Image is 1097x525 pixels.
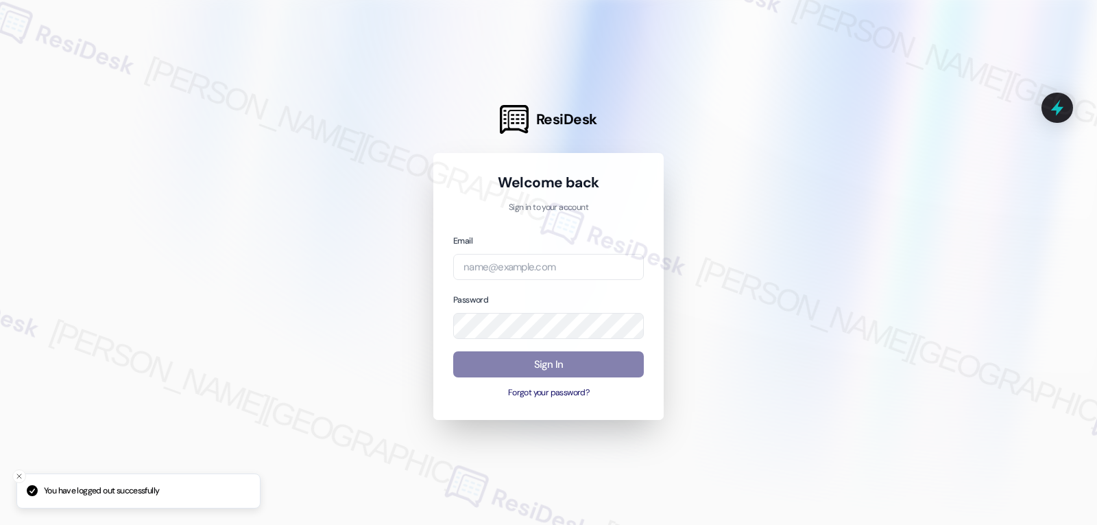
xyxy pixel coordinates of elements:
[453,351,644,378] button: Sign In
[453,173,644,192] h1: Welcome back
[453,235,472,246] label: Email
[12,469,26,483] button: Close toast
[453,202,644,214] p: Sign in to your account
[44,485,159,498] p: You have logged out successfully
[453,254,644,281] input: name@example.com
[453,294,488,305] label: Password
[453,387,644,399] button: Forgot your password?
[536,110,597,129] span: ResiDesk
[500,105,529,134] img: ResiDesk Logo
